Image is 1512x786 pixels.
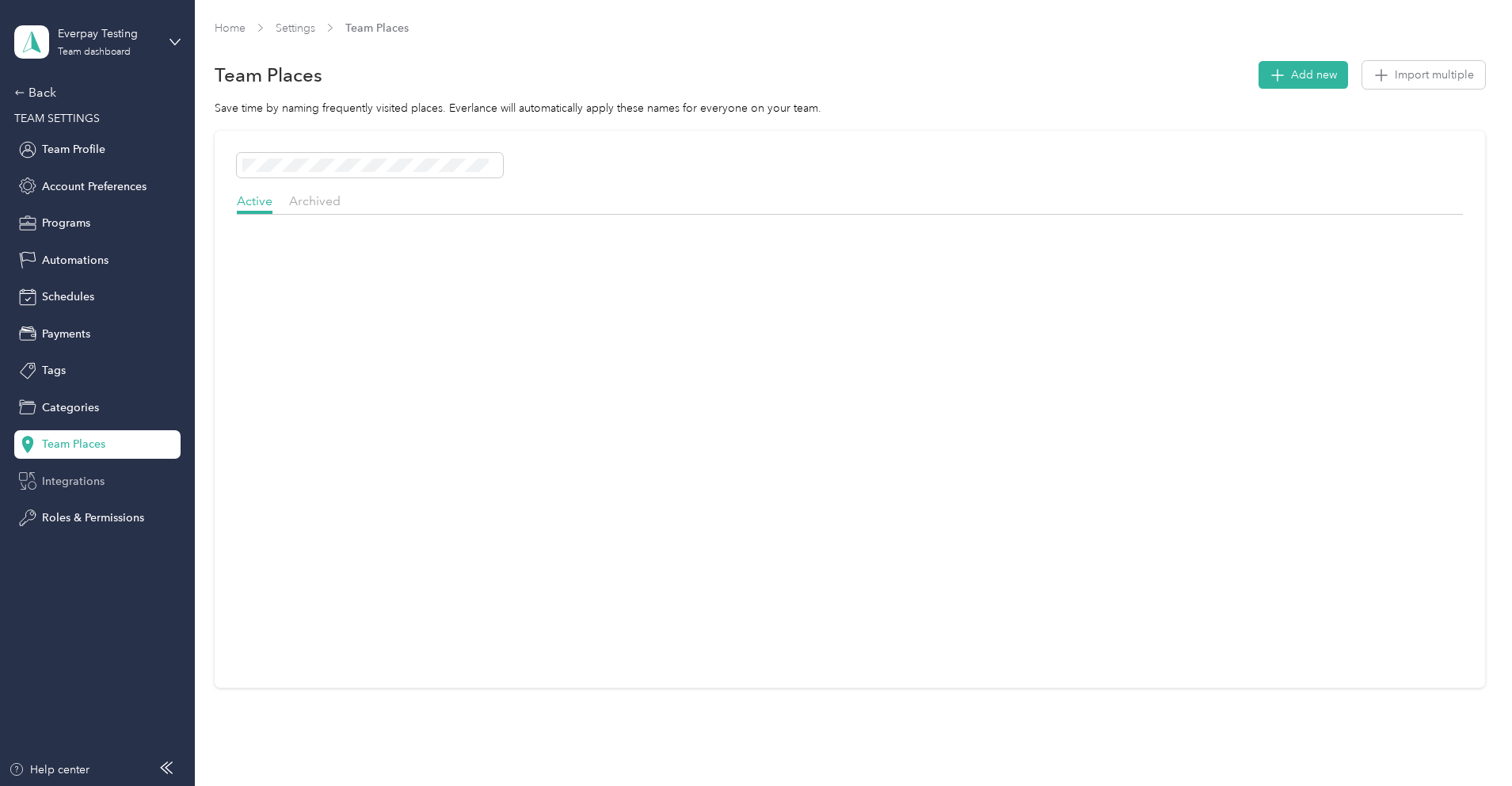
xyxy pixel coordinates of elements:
[1362,61,1485,89] button: Import multiple
[215,21,246,35] a: Home
[42,141,105,158] span: Team Profile
[289,193,341,208] span: Archived
[58,48,131,57] div: Team dashboard
[58,25,157,42] div: Everpay Testing
[1423,697,1512,786] iframe: Everlance-gr Chat Button Frame
[215,100,1485,116] div: Save time by naming frequently visited places. Everlance will automatically apply these names for...
[42,252,109,269] span: Automations
[42,326,90,342] span: Payments
[14,83,173,102] div: Back
[345,20,409,36] span: Team Places
[9,761,90,778] button: Help center
[42,288,94,305] span: Schedules
[14,112,100,125] span: TEAM SETTINGS
[1395,67,1474,83] span: Import multiple
[1291,67,1337,83] span: Add new
[276,21,315,35] a: Settings
[42,509,144,526] span: Roles & Permissions
[42,215,90,231] span: Programs
[42,362,66,379] span: Tags
[215,67,322,83] h1: Team Places
[42,436,105,452] span: Team Places
[42,399,99,416] span: Categories
[1259,61,1348,89] button: Add new
[42,178,147,195] span: Account Preferences
[42,473,105,490] span: Integrations
[237,193,272,208] span: Active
